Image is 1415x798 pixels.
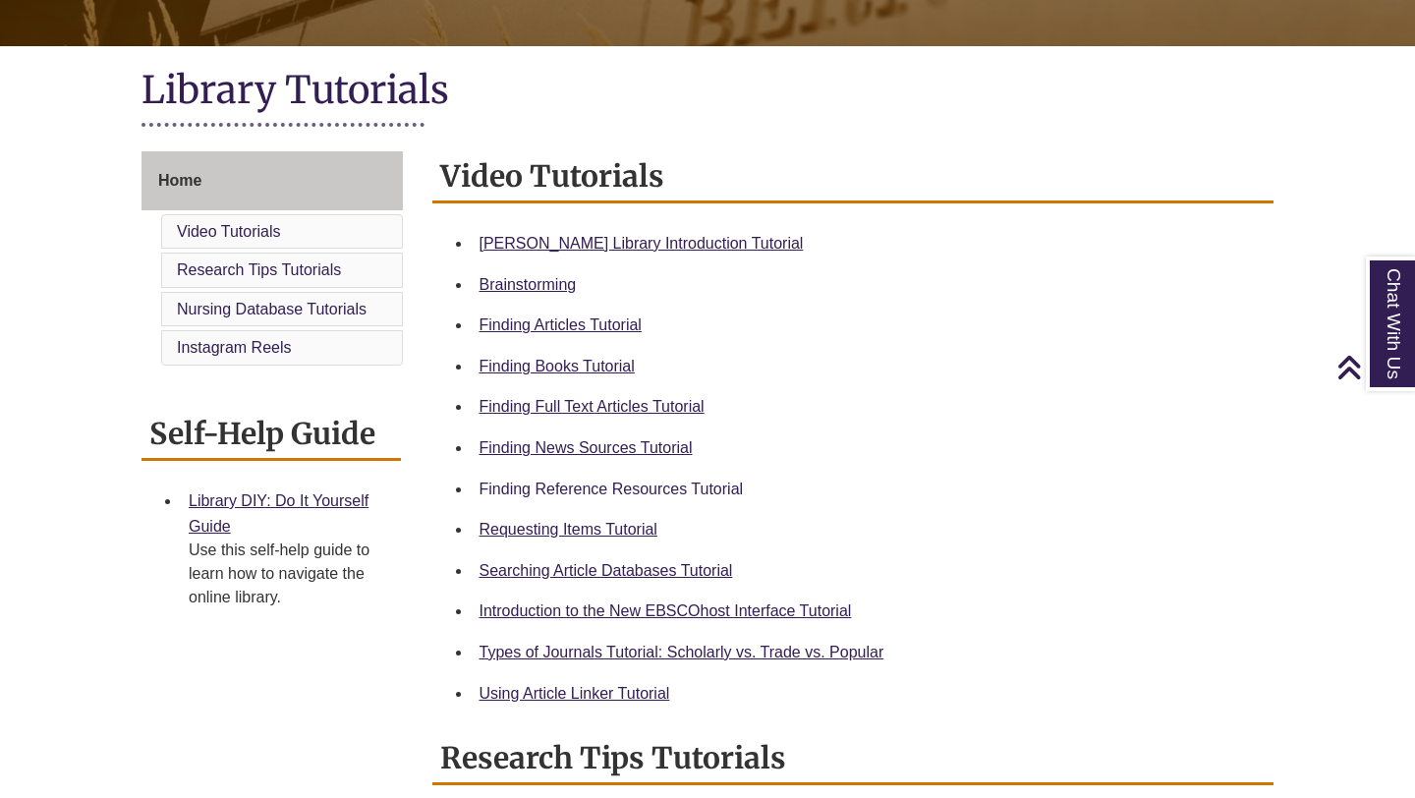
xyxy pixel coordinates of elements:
div: Guide Page Menu [141,151,403,370]
div: Use this self-help guide to learn how to navigate the online library. [189,539,385,609]
a: Back to Top [1336,354,1410,380]
h1: Library Tutorials [141,66,1273,118]
h2: Video Tutorials [432,151,1274,203]
a: Introduction to the New EBSCOhost Interface Tutorial [480,602,852,619]
h2: Self-Help Guide [141,409,401,461]
a: Home [141,151,403,210]
a: Finding News Sources Tutorial [480,439,693,456]
a: Nursing Database Tutorials [177,301,367,317]
a: Library DIY: Do It Yourself Guide [189,492,368,535]
a: Research Tips Tutorials [177,261,341,278]
span: Home [158,172,201,189]
a: Using Article Linker Tutorial [480,685,670,702]
a: Searching Article Databases Tutorial [480,562,733,579]
a: Finding Books Tutorial [480,358,635,374]
a: Finding Reference Resources Tutorial [480,481,744,497]
a: Instagram Reels [177,339,292,356]
a: Finding Full Text Articles Tutorial [480,398,705,415]
a: Brainstorming [480,276,577,293]
a: Requesting Items Tutorial [480,521,657,538]
a: Finding Articles Tutorial [480,316,642,333]
a: [PERSON_NAME] Library Introduction Tutorial [480,235,804,252]
a: Video Tutorials [177,223,281,240]
a: Types of Journals Tutorial: Scholarly vs. Trade vs. Popular [480,644,884,660]
h2: Research Tips Tutorials [432,733,1274,785]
